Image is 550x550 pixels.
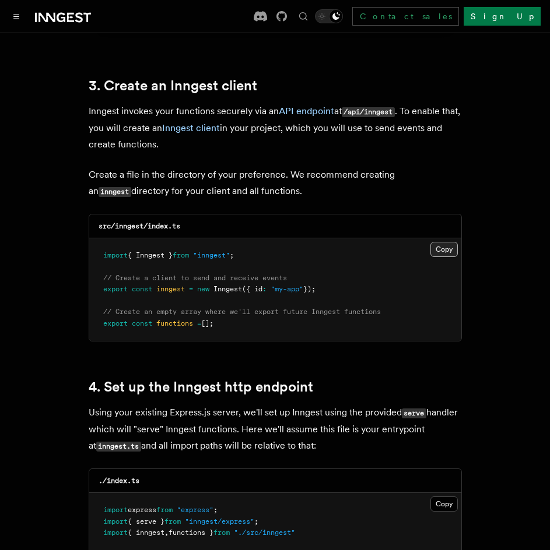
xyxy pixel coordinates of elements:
a: Inngest client [162,122,220,133]
span: import [103,517,128,526]
code: /api/inngest [342,107,395,117]
button: Copy [430,242,458,257]
span: "./src/inngest" [234,528,295,537]
span: = [197,319,201,327]
span: // Create an empty array where we'll export future Inngest functions [103,308,381,316]
span: = [189,285,193,293]
span: functions } [169,528,213,537]
span: from [173,251,189,259]
span: { inngest [128,528,164,537]
span: ; [230,251,234,259]
span: // Create a client to send and receive events [103,274,287,282]
span: }); [303,285,316,293]
span: "inngest" [193,251,230,259]
span: import [103,506,128,514]
p: Create a file in the directory of your preference. We recommend creating an directory for your cl... [89,167,462,200]
span: import [103,528,128,537]
code: inngest [99,187,131,197]
code: ./index.ts [99,477,139,485]
a: Contact sales [352,7,459,26]
a: 4. Set up the Inngest http endpoint [89,379,313,395]
button: Toggle dark mode [315,9,343,23]
p: Using your existing Express.js server, we'll set up Inngest using the provided handler which will... [89,404,462,454]
p: Inngest invokes your functions securely via an at . To enable that, you will create an in your pr... [89,103,462,153]
button: Toggle navigation [9,9,23,23]
a: 3. Create an Inngest client [89,77,257,94]
span: new [197,285,209,293]
span: , [164,528,169,537]
code: src/inngest/index.ts [99,222,180,230]
span: { serve } [128,517,164,526]
span: from [213,528,230,537]
span: from [156,506,173,514]
button: Copy [430,496,458,512]
span: "inngest/express" [185,517,254,526]
span: "my-app" [271,285,303,293]
span: : [262,285,267,293]
span: { Inngest } [128,251,173,259]
code: inngest.ts [96,442,141,452]
span: const [132,319,152,327]
span: "express" [177,506,213,514]
span: functions [156,319,193,327]
span: const [132,285,152,293]
button: Find something... [296,9,310,23]
span: ; [213,506,218,514]
a: API endpoint [279,105,334,117]
a: Sign Up [464,7,541,26]
span: inngest [156,285,185,293]
span: export [103,285,128,293]
span: ; [254,517,258,526]
code: serve [402,408,426,418]
span: from [164,517,181,526]
span: export [103,319,128,327]
span: import [103,251,128,259]
span: ({ id [242,285,262,293]
span: Inngest [213,285,242,293]
span: express [128,506,156,514]
span: []; [201,319,213,327]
